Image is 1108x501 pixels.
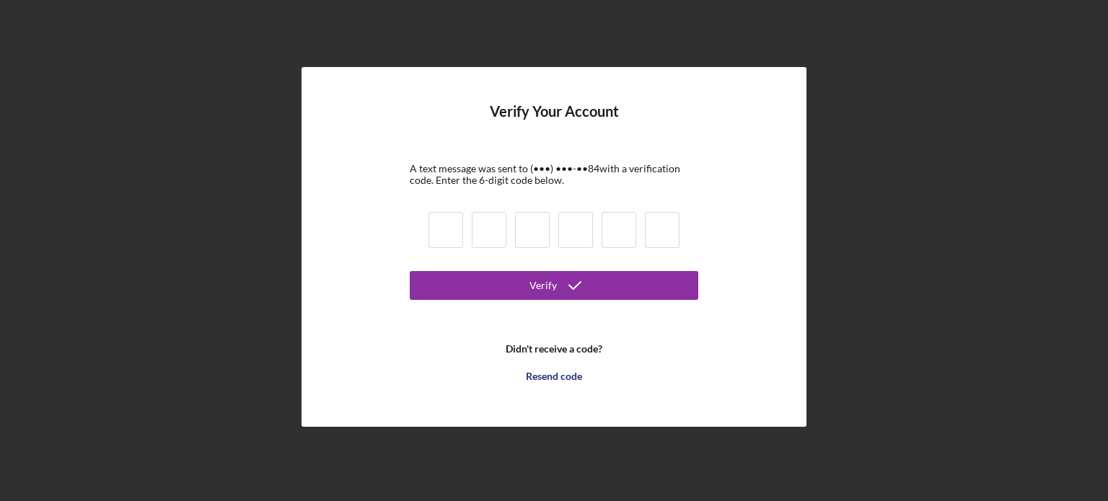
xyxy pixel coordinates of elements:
[529,271,557,300] div: Verify
[506,343,602,355] b: Didn't receive a code?
[526,362,582,391] div: Resend code
[410,362,698,391] button: Resend code
[410,271,698,300] button: Verify
[410,163,698,186] div: A text message was sent to (•••) •••-•• 84 with a verification code. Enter the 6-digit code below.
[490,103,619,141] h4: Verify Your Account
